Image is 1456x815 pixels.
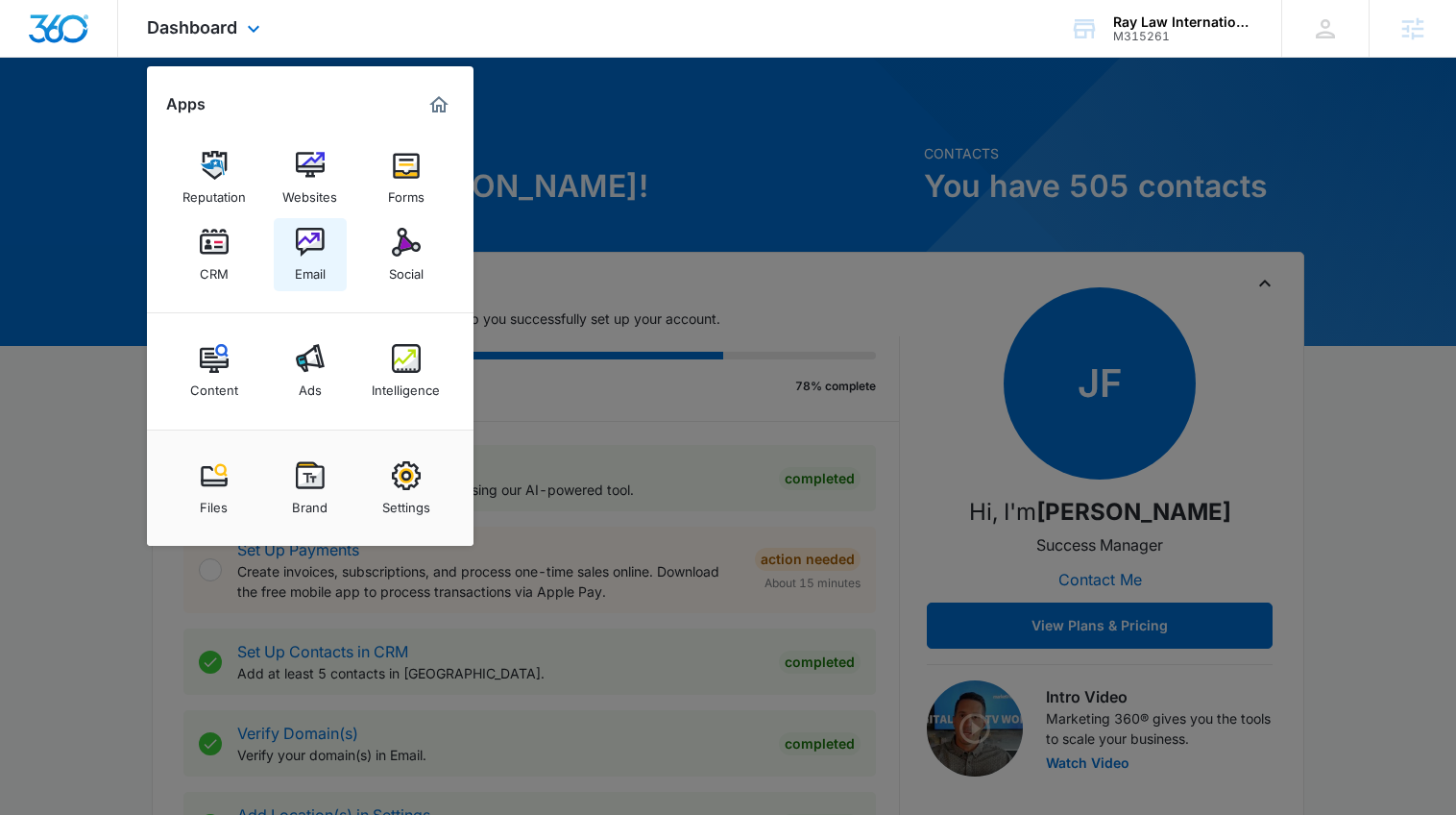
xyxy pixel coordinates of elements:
[388,180,425,205] div: Forms
[200,490,228,515] div: Files
[295,257,326,282] div: Email
[178,141,251,214] a: Reputation
[424,89,454,120] a: Marketing 360® Dashboard
[200,257,229,282] div: CRM
[1113,14,1253,30] div: account name
[182,180,246,205] div: Reputation
[147,17,237,37] span: Dashboard
[274,218,347,291] a: Email
[274,141,347,214] a: Websites
[178,334,251,407] a: Content
[372,373,440,398] div: Intelligence
[370,218,443,291] a: Social
[1113,30,1253,43] div: account id
[178,452,251,525] a: Files
[274,334,347,407] a: Ads
[166,95,206,113] h2: Apps
[389,257,424,282] div: Social
[299,373,322,398] div: Ads
[370,334,443,407] a: Intelligence
[190,373,238,398] div: Content
[370,141,443,214] a: Forms
[282,180,337,205] div: Websites
[370,452,443,525] a: Settings
[292,490,328,515] div: Brand
[382,490,430,515] div: Settings
[178,218,251,291] a: CRM
[274,452,347,525] a: Brand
